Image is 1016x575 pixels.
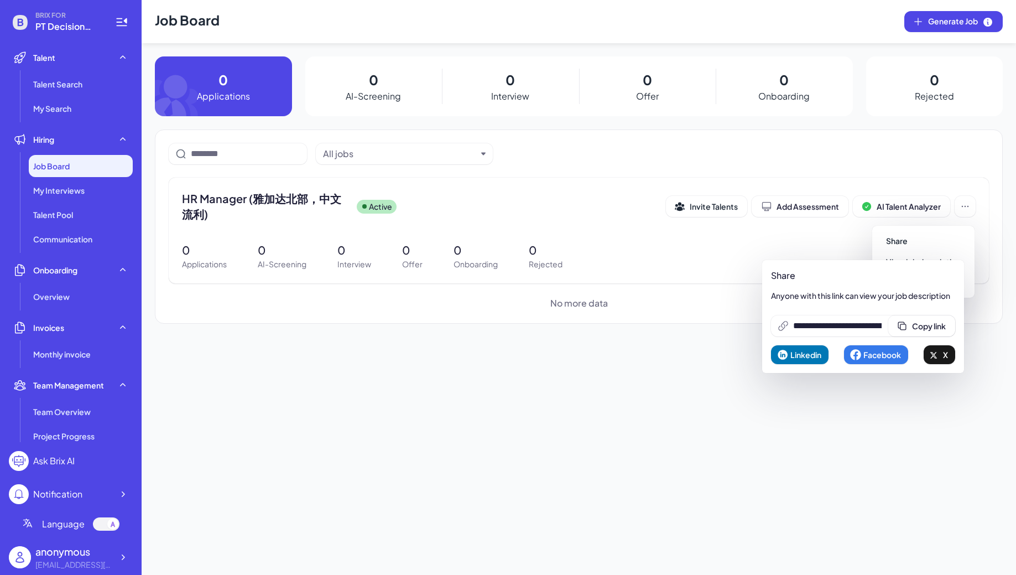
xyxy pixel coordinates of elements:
span: AI Talent Analyzer [877,201,941,211]
span: Talent Search [33,79,82,90]
p: 0 [779,70,789,90]
span: Linkedin [790,350,821,360]
p: Interview [337,258,371,270]
span: Share [886,236,908,246]
span: My Interviews [33,185,85,196]
p: 0 [643,70,652,90]
p: Applications [182,258,227,270]
button: Copy link [888,315,955,336]
p: Share [771,269,955,282]
p: 0 [506,70,515,90]
button: All jobs [323,147,477,160]
span: Onboarding [33,265,77,276]
button: Share [877,230,970,251]
span: HR Manager (雅加达北部，中文流利) [182,191,348,222]
p: Rejected [529,258,562,270]
p: Interview [491,90,529,103]
button: Linkedin [771,345,829,364]
div: Add Assessment [761,201,839,212]
span: Facebook [863,350,901,360]
span: Invite Talents [690,201,738,211]
span: X [943,350,948,360]
button: Invite Talents [666,196,747,217]
button: Facebook [844,345,908,364]
p: AI-Screening [258,258,306,270]
img: user_logo.png [9,546,31,568]
p: 0 [369,70,378,90]
div: maimai@joinbrix.com [35,559,113,571]
span: Project Progress [33,431,95,442]
span: No more data [550,297,608,310]
span: Team Management [33,380,104,391]
p: 0 [930,70,939,90]
p: AI-Screening [346,90,401,103]
div: anonymous [35,544,113,559]
button: Generate Job [904,11,1003,32]
span: My Search [33,103,71,114]
span: Talent [33,52,55,63]
p: 0 [402,242,423,258]
span: Generate Job [928,15,993,28]
p: 0 [337,242,371,258]
span: Hiring [33,134,54,145]
button: X [924,345,955,364]
div: Ask Brix AI [33,454,75,468]
div: All jobs [323,147,353,160]
span: Talent Pool [33,209,73,220]
span: Team Overview [33,406,91,417]
span: PT Decision Tree Indonesia [35,20,102,33]
p: 0 [182,242,227,258]
span: BRIX FOR [35,11,102,20]
p: Anyone with this link can view your job description [771,290,955,301]
p: Applications [197,90,250,103]
p: 0 [529,242,562,258]
p: Offer [402,258,423,270]
span: Invoices [33,322,64,333]
div: Notification [33,488,82,501]
p: Onboarding [454,258,498,270]
p: Onboarding [758,90,810,103]
p: Active [369,201,392,213]
p: 0 [258,242,306,258]
span: Job Board [33,160,70,172]
span: Communication [33,234,92,245]
p: Offer [636,90,659,103]
p: 0 [454,242,498,258]
span: Monthly invoice [33,349,91,360]
span: Overview [33,291,70,302]
button: Add Assessment [752,196,848,217]
button: AI Talent Analyzer [853,196,950,217]
span: Copy link [912,321,946,331]
p: 0 [218,70,228,90]
p: Rejected [915,90,954,103]
span: Language [42,517,85,531]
